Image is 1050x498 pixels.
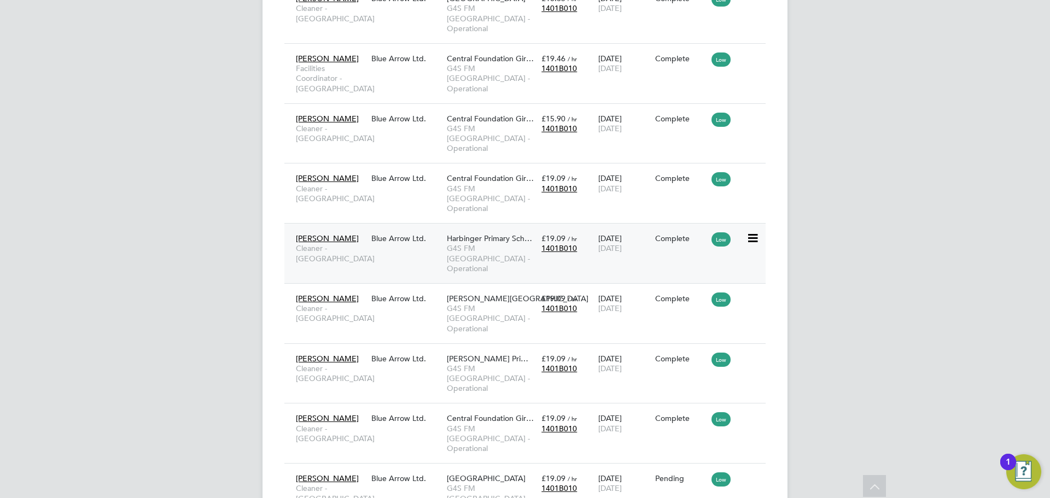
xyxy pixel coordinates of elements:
span: Cleaner - [GEOGRAPHIC_DATA] [296,3,366,23]
span: [PERSON_NAME] [296,354,359,364]
div: Complete [655,413,707,423]
span: 1401B010 [541,303,577,313]
span: Central Foundation Gir… [447,413,534,423]
span: G4S FM [GEOGRAPHIC_DATA] - Operational [447,184,536,214]
a: [PERSON_NAME]Cleaner - [GEOGRAPHIC_DATA]Blue Arrow Ltd.[PERSON_NAME] Pri…G4S FM [GEOGRAPHIC_DATA]... [293,348,766,357]
span: [DATE] [598,364,622,373]
span: [DATE] [598,3,622,13]
span: Low [711,292,731,307]
div: Complete [655,54,707,63]
span: [PERSON_NAME] [296,233,359,243]
span: / hr [568,414,577,423]
div: Blue Arrow Ltd. [369,348,444,369]
div: [DATE] [596,48,652,79]
div: [DATE] [596,168,652,198]
span: Cleaner - [GEOGRAPHIC_DATA] [296,243,366,263]
span: [DATE] [598,184,622,194]
span: £19.09 [541,173,565,183]
span: Low [711,412,731,426]
span: / hr [568,115,577,123]
span: [PERSON_NAME][GEOGRAPHIC_DATA] [447,294,588,303]
div: 1 [1006,462,1011,476]
span: [DATE] [598,483,622,493]
span: Low [711,52,731,67]
span: £15.90 [541,114,565,124]
span: 1401B010 [541,3,577,13]
span: [DATE] [598,124,622,133]
span: Central Foundation Gir… [447,54,534,63]
span: Central Foundation Gir… [447,114,534,124]
span: Low [711,232,731,247]
div: Pending [655,473,707,483]
span: £19.09 [541,413,565,423]
div: Blue Arrow Ltd. [369,468,444,489]
div: [DATE] [596,228,652,259]
span: £19.09 [541,473,565,483]
span: / hr [568,295,577,303]
a: [PERSON_NAME]Facilities Coordinator - [GEOGRAPHIC_DATA]Blue Arrow Ltd.Central Foundation Gir…G4S ... [293,48,766,57]
span: G4S FM [GEOGRAPHIC_DATA] - Operational [447,303,536,333]
span: 1401B010 [541,124,577,133]
span: [PERSON_NAME] Pri… [447,354,528,364]
span: G4S FM [GEOGRAPHIC_DATA] - Operational [447,364,536,394]
span: Central Foundation Gir… [447,173,534,183]
div: Complete [655,354,707,364]
span: G4S FM [GEOGRAPHIC_DATA] - Operational [447,3,536,33]
span: £19.09 [541,294,565,303]
span: Cleaner - [GEOGRAPHIC_DATA] [296,424,366,443]
a: [PERSON_NAME]Cleaner - [GEOGRAPHIC_DATA]Blue Arrow Ltd.Central Foundation Gir…G4S FM [GEOGRAPHIC_... [293,167,766,177]
button: Open Resource Center, 1 new notification [1006,454,1041,489]
span: Cleaner - [GEOGRAPHIC_DATA] [296,303,366,323]
div: Blue Arrow Ltd. [369,288,444,309]
div: Complete [655,114,707,124]
span: G4S FM [GEOGRAPHIC_DATA] - Operational [447,243,536,273]
div: Complete [655,294,707,303]
span: Low [711,172,731,186]
a: [PERSON_NAME]Cleaner - [GEOGRAPHIC_DATA]Blue Arrow Ltd.Harbinger Primary Sch…G4S FM [GEOGRAPHIC_D... [293,227,766,237]
span: / hr [568,174,577,183]
span: / hr [568,474,577,483]
span: 1401B010 [541,364,577,373]
span: [PERSON_NAME] [296,294,359,303]
a: [PERSON_NAME]Cleaner - [GEOGRAPHIC_DATA]Blue Arrow Ltd.Central Foundation Gir…G4S FM [GEOGRAPHIC_... [293,407,766,417]
span: Cleaner - [GEOGRAPHIC_DATA] [296,124,366,143]
span: Facilities Coordinator - [GEOGRAPHIC_DATA] [296,63,366,93]
span: 1401B010 [541,63,577,73]
span: / hr [568,235,577,243]
span: [PERSON_NAME] [296,173,359,183]
div: [DATE] [596,108,652,139]
span: [PERSON_NAME] [296,54,359,63]
span: Low [711,353,731,367]
span: [GEOGRAPHIC_DATA] [447,473,526,483]
span: G4S FM [GEOGRAPHIC_DATA] - Operational [447,124,536,154]
span: Low [711,113,731,127]
div: Blue Arrow Ltd. [369,228,444,249]
span: / hr [568,355,577,363]
span: 1401B010 [541,243,577,253]
div: Complete [655,233,707,243]
div: Blue Arrow Ltd. [369,168,444,189]
span: 1401B010 [541,483,577,493]
a: [PERSON_NAME]Cleaner - [GEOGRAPHIC_DATA]Blue Arrow Ltd.Central Foundation Gir…G4S FM [GEOGRAPHIC_... [293,108,766,117]
div: [DATE] [596,408,652,438]
span: 1401B010 [541,424,577,433]
span: [DATE] [598,303,622,313]
span: / hr [568,55,577,63]
span: [DATE] [598,424,622,433]
span: [DATE] [598,243,622,253]
span: Cleaner - [GEOGRAPHIC_DATA] [296,184,366,203]
span: [PERSON_NAME] [296,114,359,124]
a: [PERSON_NAME]Cleaner - [GEOGRAPHIC_DATA]Blue Arrow Ltd.[PERSON_NAME][GEOGRAPHIC_DATA]G4S FM [GEOG... [293,288,766,297]
span: [PERSON_NAME] [296,413,359,423]
span: £19.09 [541,354,565,364]
div: [DATE] [596,348,652,379]
span: [DATE] [598,63,622,73]
div: Blue Arrow Ltd. [369,108,444,129]
span: Cleaner - [GEOGRAPHIC_DATA] [296,364,366,383]
span: Harbinger Primary Sch… [447,233,532,243]
span: £19.09 [541,233,565,243]
div: Blue Arrow Ltd. [369,408,444,429]
div: Complete [655,173,707,183]
span: £19.46 [541,54,565,63]
span: [PERSON_NAME] [296,473,359,483]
